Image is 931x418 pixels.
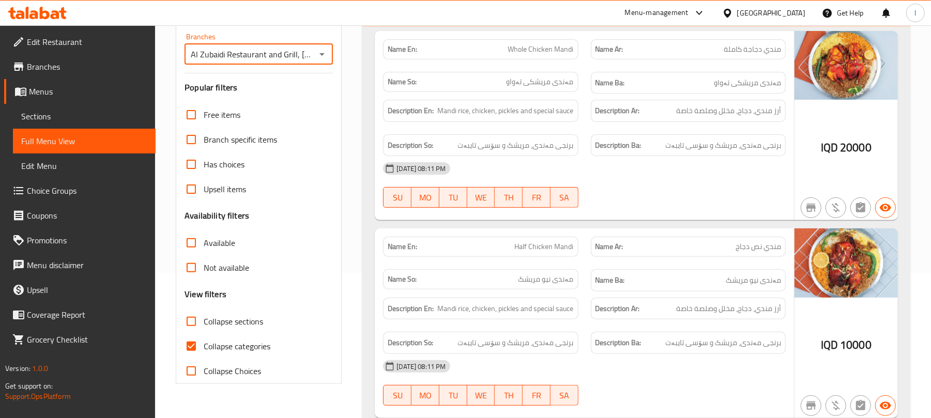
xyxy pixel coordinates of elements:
button: SU [383,385,411,406]
span: برنجی مەندی، مریشک و سۆسی تایبەت [665,139,781,152]
strong: Description Ba: [596,139,642,152]
button: Purchased item [826,395,846,416]
a: Coupons [4,203,156,228]
span: 20000 [840,137,872,158]
span: Coverage Report [27,308,147,321]
span: Mandi rice, chicken, pickles and special sauce [438,104,574,117]
strong: Name Ar: [596,44,623,55]
span: مندي نص دجاج [736,241,781,252]
span: FR [527,190,546,205]
span: [DATE] 08:11 PM [392,362,450,371]
a: Menus [4,79,156,104]
span: Sections [21,110,147,122]
span: IQD [821,335,838,355]
strong: Description Ar: [596,302,640,315]
span: Promotions [27,234,147,246]
span: 1.0.0 [32,362,48,375]
h3: Popular filters [185,82,333,94]
span: Upsell items [204,183,246,195]
button: MO [411,187,439,208]
span: TU [444,190,463,205]
strong: Name Ba: [596,274,625,287]
span: برنجی مەندی، مریشک و سۆسی تایبەت [665,336,781,349]
span: Mandi rice, chicken, pickles and special sauce [438,302,574,315]
strong: Name Ar: [596,241,623,252]
strong: Name En: [388,241,417,252]
span: Full Menu View [21,135,147,147]
div: Menu-management [625,7,689,19]
span: MO [416,388,435,403]
span: Free items [204,109,240,121]
strong: Name En: [388,44,417,55]
button: MO [411,385,439,406]
span: مەندی مریشکی تەواو [507,76,574,87]
strong: Description En: [388,104,434,117]
span: مەندی مریشکی تەواو [714,76,781,89]
h3: Availability filters [185,210,249,222]
button: Not has choices [850,197,871,218]
span: مەندی نیو مریشک [726,274,781,287]
span: [DATE] 08:11 PM [392,164,450,174]
span: SU [388,388,407,403]
button: FR [523,187,551,208]
strong: Description So: [388,139,433,152]
h3: View filters [185,288,226,300]
a: Sections [13,104,156,129]
strong: Name Ba: [596,76,625,89]
button: TU [439,385,467,406]
span: أرز مندي، دجاج، مخلل وصلصة خاصة [676,104,781,117]
button: SA [551,385,578,406]
a: Full Menu View [13,129,156,153]
img: %D9%85%D9%86%D8%AF%D9%8A_%D8%AF%D8%AC%D8%A7%D8%AC%D8%A9_%D9%83%D8%A7%D9%85%D9%84%D8%A963895723939... [795,31,898,100]
a: Grocery Checklist [4,327,156,352]
span: مەندی نیو مریشک [518,274,574,285]
span: Edit Restaurant [27,36,147,48]
strong: Name So: [388,274,417,285]
span: Branch specific items [204,133,277,146]
span: برنجی مەندی، مریشک و سۆسی تایبەت [458,139,574,152]
strong: Name So: [388,76,417,87]
span: برنجی مەندی، مریشک و سۆسی تایبەت [458,336,574,349]
span: Choice Groups [27,184,147,197]
span: MO [416,190,435,205]
span: مندي دجاجة كاملة [724,44,781,55]
span: TU [444,388,463,403]
button: Not has choices [850,395,871,416]
span: TH [499,388,518,403]
button: Available [875,395,896,416]
button: TU [439,187,467,208]
a: Promotions [4,228,156,253]
button: WE [467,385,495,406]
button: Available [875,197,896,218]
a: Branches [4,54,156,79]
button: FR [523,385,551,406]
a: Upsell [4,277,156,302]
span: l [914,7,916,19]
strong: Description So: [388,336,433,349]
span: SU [388,190,407,205]
span: Upsell [27,284,147,296]
span: Not available [204,261,249,274]
a: Menu disclaimer [4,253,156,277]
strong: Description En: [388,302,434,315]
span: Branches [27,60,147,73]
strong: Description Ar: [596,104,640,117]
span: WE [471,388,491,403]
span: Menu disclaimer [27,259,147,271]
button: Open [315,47,329,61]
button: TH [495,385,523,406]
span: Whole Chicken Mandi [508,44,574,55]
img: %D9%85%D9%86%D8%AF%D9%8A_%D9%86%D8%B5_%D8%AF%D8%AC%D8%A7%D8%AC638957239528270447.jpg [795,228,898,297]
span: Version: [5,362,30,375]
span: Collapse Choices [204,365,261,377]
span: Has choices [204,158,245,171]
button: Not branch specific item [801,197,821,218]
span: Edit Menu [21,160,147,172]
span: 10000 [840,335,872,355]
span: Half Chicken Mandi [515,241,574,252]
span: Get support on: [5,379,53,393]
a: Coverage Report [4,302,156,327]
span: WE [471,190,491,205]
span: TH [499,190,518,205]
button: SU [383,187,411,208]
